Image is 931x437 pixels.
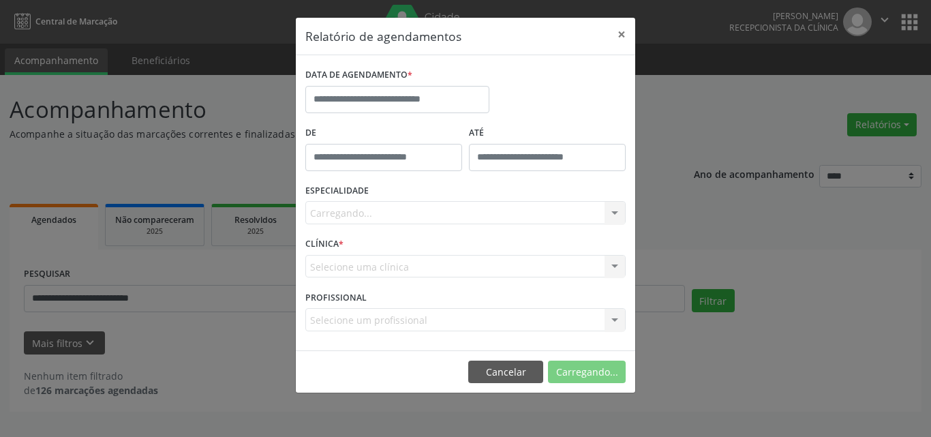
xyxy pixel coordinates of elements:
[305,234,344,255] label: CLÍNICA
[468,361,543,384] button: Cancelar
[305,27,461,45] h5: Relatório de agendamentos
[305,65,412,86] label: DATA DE AGENDAMENTO
[548,361,626,384] button: Carregando...
[305,181,369,202] label: ESPECIALIDADE
[305,287,367,308] label: PROFISSIONAL
[305,123,462,144] label: De
[469,123,626,144] label: ATÉ
[608,18,635,51] button: Close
